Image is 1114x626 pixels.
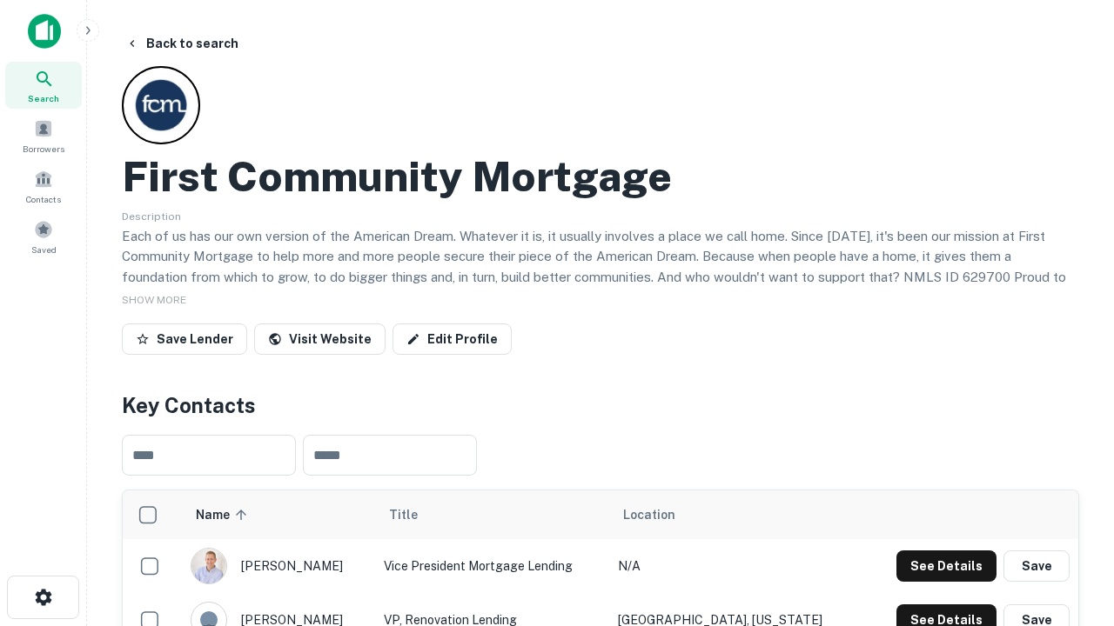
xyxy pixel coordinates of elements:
[1003,550,1070,582] button: Save
[182,490,375,539] th: Name
[375,539,609,593] td: Vice President Mortgage Lending
[5,163,82,210] a: Contacts
[23,142,64,156] span: Borrowers
[254,323,386,355] a: Visit Website
[5,112,82,159] a: Borrowers
[375,490,609,539] th: Title
[896,550,997,582] button: See Details
[28,91,59,105] span: Search
[1027,487,1114,570] iframe: Chat Widget
[191,548,366,584] div: [PERSON_NAME]
[122,390,1079,421] h4: Key Contacts
[5,62,82,109] a: Search
[393,323,512,355] a: Edit Profile
[623,504,675,525] span: Location
[609,490,862,539] th: Location
[122,323,247,355] button: Save Lender
[31,243,57,256] span: Saved
[122,151,672,202] h2: First Community Mortgage
[26,192,61,206] span: Contacts
[389,504,440,525] span: Title
[5,213,82,260] a: Saved
[122,210,181,223] span: Description
[122,294,186,306] span: SHOW MORE
[191,549,226,583] img: 1520878720083
[196,504,252,525] span: Name
[28,14,61,49] img: capitalize-icon.png
[609,539,862,593] td: N/A
[122,226,1079,308] p: Each of us has our own version of the American Dream. Whatever it is, it usually involves a place...
[118,28,245,59] button: Back to search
